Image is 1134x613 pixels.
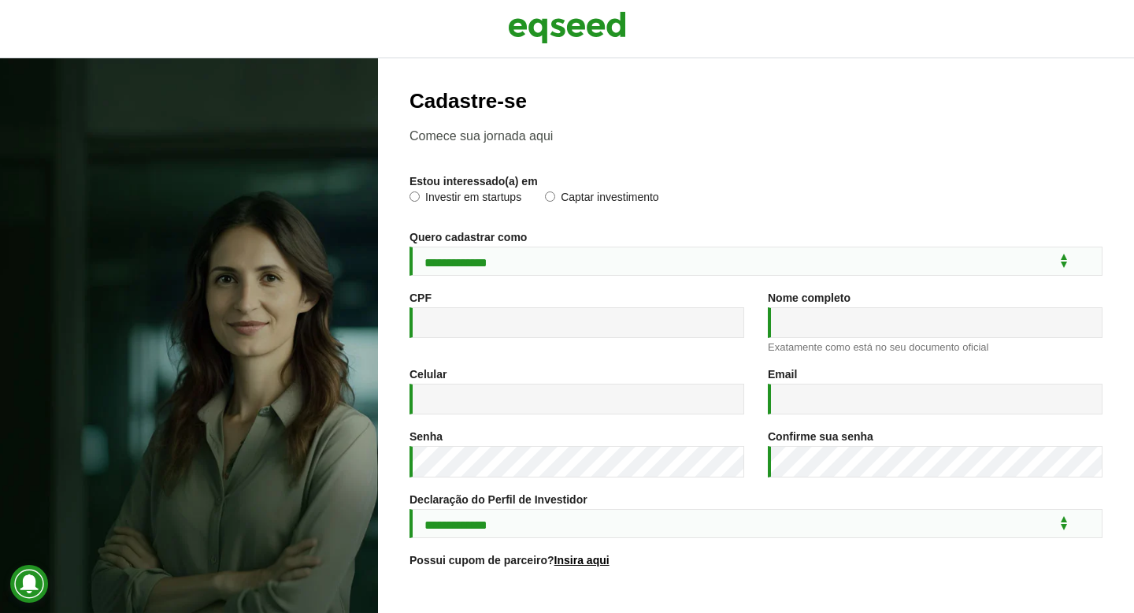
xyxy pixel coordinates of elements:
label: Nome completo [768,292,850,303]
label: CPF [409,292,432,303]
label: Possui cupom de parceiro? [409,555,610,566]
label: Confirme sua senha [768,431,873,442]
img: EqSeed Logo [508,8,626,47]
label: Celular [409,369,447,380]
label: Email [768,369,797,380]
label: Investir em startups [409,191,521,207]
label: Estou interessado(a) em [409,176,538,187]
label: Declaração do Perfil de Investidor [409,494,587,505]
label: Senha [409,431,443,442]
label: Quero cadastrar como [409,232,527,243]
label: Captar investimento [545,191,659,207]
a: Insira aqui [554,555,610,566]
input: Captar investimento [545,191,555,202]
h2: Cadastre-se [409,90,1102,113]
div: Exatamente como está no seu documento oficial [768,342,1102,352]
p: Comece sua jornada aqui [409,128,1102,143]
input: Investir em startups [409,191,420,202]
